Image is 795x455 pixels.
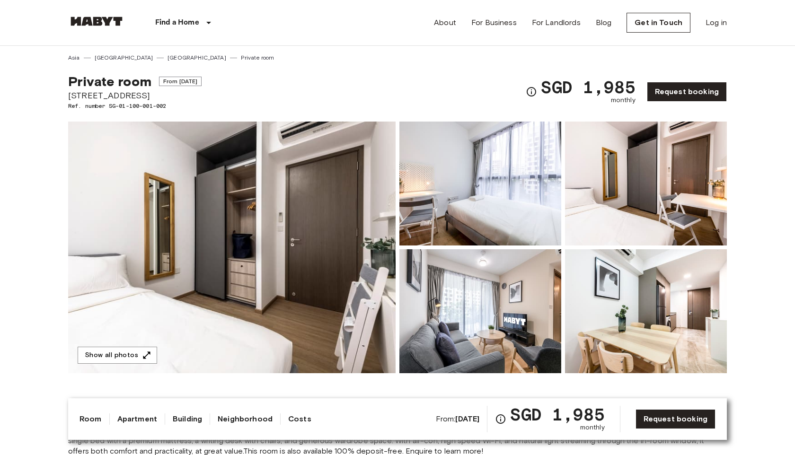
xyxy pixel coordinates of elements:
[455,414,479,423] b: [DATE]
[68,396,727,410] span: About the room
[68,102,202,110] span: Ref. number SG-01-100-001-002
[611,96,636,105] span: monthly
[495,413,506,425] svg: Check cost overview for full price breakdown. Please note that discounts apply to new joiners onl...
[541,79,635,96] span: SGD 1,985
[627,13,690,33] a: Get in Touch
[68,17,125,26] img: Habyt
[532,17,581,28] a: For Landlords
[636,409,715,429] a: Request booking
[706,17,727,28] a: Log in
[159,77,202,86] span: From [DATE]
[526,86,537,97] svg: Check cost overview for full price breakdown. Please note that discounts apply to new joiners onl...
[434,17,456,28] a: About
[68,73,151,89] span: Private room
[471,17,517,28] a: For Business
[79,413,102,425] a: Room
[399,122,561,245] img: Picture of unit SG-01-100-001-002
[117,413,157,425] a: Apartment
[173,413,202,425] a: Building
[596,17,612,28] a: Blog
[510,406,604,423] span: SGD 1,985
[399,249,561,373] img: Picture of unit SG-01-100-001-002
[218,413,273,425] a: Neighborhood
[95,53,153,62] a: [GEOGRAPHIC_DATA]
[68,89,202,102] span: [STREET_ADDRESS]
[288,413,311,425] a: Costs
[565,122,727,245] img: Picture of unit SG-01-100-001-002
[436,414,480,424] span: From:
[647,82,727,102] a: Request booking
[78,347,157,364] button: Show all photos
[68,122,396,373] img: Marketing picture of unit SG-01-100-001-002
[580,423,605,432] span: monthly
[155,17,199,28] p: Find a Home
[168,53,226,62] a: [GEOGRAPHIC_DATA]
[241,53,274,62] a: Private room
[565,249,727,373] img: Picture of unit SG-01-100-001-002
[68,53,80,62] a: Asia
